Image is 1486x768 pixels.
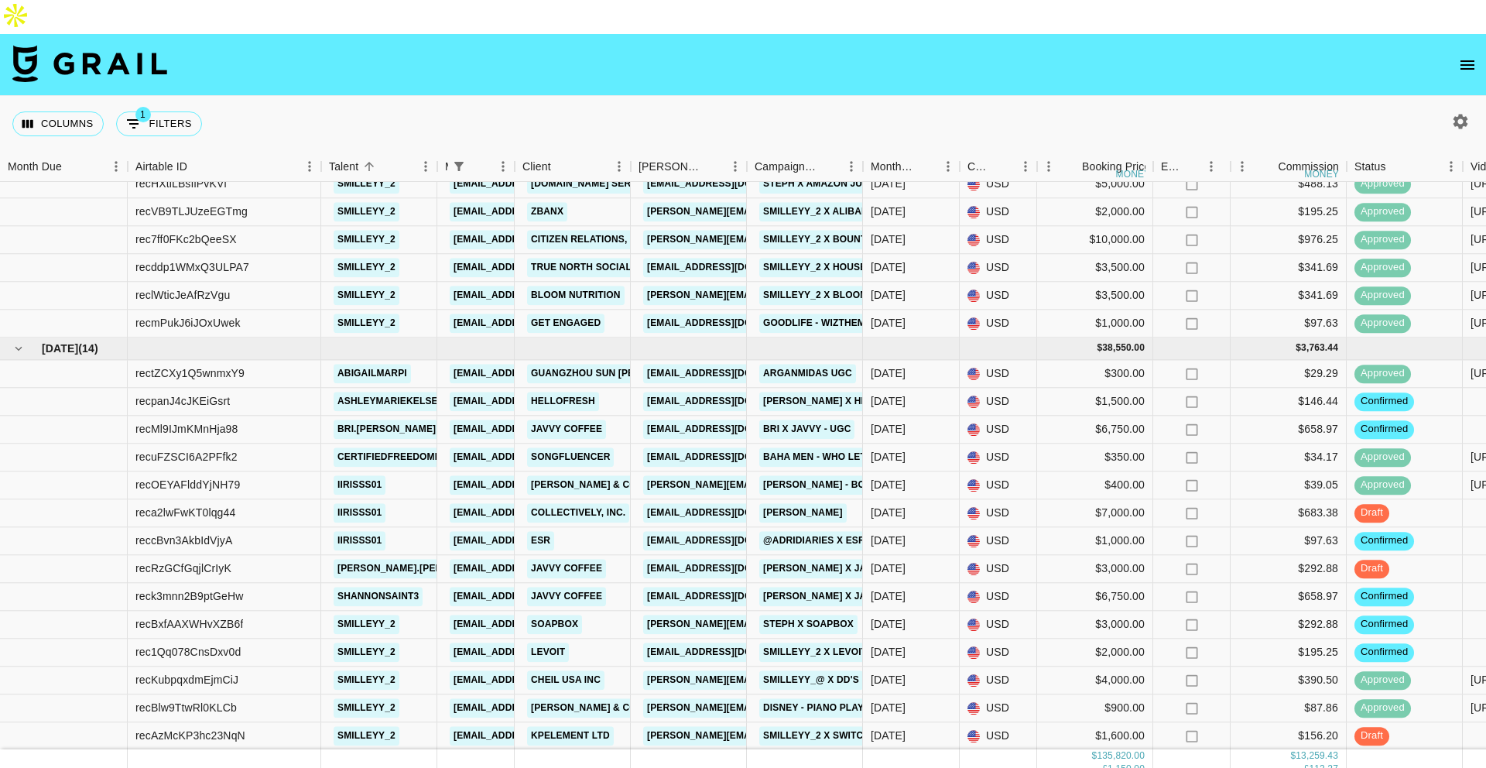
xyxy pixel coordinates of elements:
a: Baha men - Who Let the Dogs Out (Remix) [759,447,984,467]
a: [DOMAIN_NAME] Services, LLC [527,174,687,194]
div: Aug '25 [871,673,906,688]
a: smilleyy_2 [334,726,399,746]
div: Manager [437,152,515,182]
div: USD [960,170,1037,198]
div: recHXtlLBsIlPvKVl [135,177,227,192]
a: Smilleyy_2 x Bounty [759,230,877,249]
a: [PERSON_NAME][EMAIL_ADDRESS][PERSON_NAME][DOMAIN_NAME] [643,698,975,718]
a: True North Social [527,258,635,277]
div: Booking Price [1082,152,1150,182]
a: [EMAIL_ADDRESS][DOMAIN_NAME] [450,420,623,439]
span: confirmed [1354,534,1414,549]
a: smilleyy_2 x Levoit [759,643,871,662]
a: [EMAIL_ADDRESS][DOMAIN_NAME] [450,587,623,606]
a: smilleyy_2 x Alibaba [759,202,879,221]
span: draft [1354,506,1389,521]
div: Aug '25 [871,394,906,410]
a: Songfluencer [527,447,614,467]
button: Menu [1014,155,1037,178]
div: $6,750.00 [1037,583,1153,611]
a: [EMAIL_ADDRESS][DOMAIN_NAME] [450,392,623,411]
a: [EMAIL_ADDRESS][DOMAIN_NAME] [450,258,623,277]
a: [EMAIL_ADDRESS][DOMAIN_NAME] [643,559,817,578]
span: approved [1354,205,1411,220]
button: Menu [608,155,631,178]
a: [EMAIL_ADDRESS][DOMAIN_NAME] [450,503,623,523]
div: $300.00 [1037,360,1153,388]
div: Aug '25 [871,561,906,577]
div: $683.38 [1231,499,1347,527]
div: USD [960,416,1037,444]
button: Sort [551,156,573,177]
a: [PERSON_NAME][EMAIL_ADDRESS][DOMAIN_NAME] [643,286,895,305]
a: [EMAIL_ADDRESS][DOMAIN_NAME] [643,364,817,383]
a: Bloom Nutrition [527,286,625,305]
div: 135,820.00 [1097,750,1145,763]
div: USD [960,639,1037,667]
div: recddp1WMxQ3ULPA7 [135,260,249,276]
div: USD [960,555,1037,583]
div: USD [960,444,1037,471]
a: [PERSON_NAME] x HelloFresh IG Stories [759,392,979,411]
span: approved [1354,233,1411,248]
button: Show filters [116,111,202,136]
button: open drawer [1452,50,1483,81]
div: $7,000.00 [1037,499,1153,527]
a: iirisss01 [334,503,385,523]
a: [PERSON_NAME][EMAIL_ADDRESS][PERSON_NAME][DOMAIN_NAME] [643,670,975,690]
div: recpanJ4cJKEiGsrt [135,394,230,410]
a: Steph x Amazon July [759,174,878,194]
div: Booker [631,152,747,182]
div: 38,550.00 [1102,342,1145,355]
a: [EMAIL_ADDRESS][DOMAIN_NAME] [450,286,623,305]
a: smilleyy_2 [334,698,399,718]
button: Menu [298,155,321,178]
a: Smilleyy_@ x dd's [759,670,863,690]
div: Jul '25 [871,316,906,331]
div: $292.88 [1231,611,1347,639]
a: iirisss01 [334,475,385,495]
div: USD [960,360,1037,388]
span: approved [1354,261,1411,276]
a: Soapbox [527,615,582,634]
button: Sort [818,156,840,177]
a: Guangzhou Sun [PERSON_NAME] Cosmetic Co.,Ltd [527,364,794,383]
div: 13,259.43 [1296,750,1338,763]
div: 1 active filter [448,156,470,177]
a: abigailmarpi [334,364,411,383]
a: [EMAIL_ADDRESS][DOMAIN_NAME] [643,531,817,550]
a: Citizen Relations, Inc [527,230,650,249]
a: smilleyy_2 [334,643,399,662]
div: $3,500.00 [1037,282,1153,310]
span: approved [1354,317,1411,331]
div: USD [960,667,1037,694]
a: [EMAIL_ADDRESS][DOMAIN_NAME] [450,230,623,249]
a: Disney - Piano Playlist [759,698,889,718]
div: $6,750.00 [1037,416,1153,444]
button: Menu [491,155,515,178]
div: Status [1354,152,1386,182]
div: USD [960,527,1037,555]
a: [EMAIL_ADDRESS][DOMAIN_NAME] [450,475,623,495]
div: $3,000.00 [1037,555,1153,583]
div: Airtable ID [128,152,321,182]
div: Manager [445,152,448,182]
a: [EMAIL_ADDRESS][DOMAIN_NAME] [450,314,623,333]
button: Sort [358,156,380,177]
div: $976.25 [1231,226,1347,254]
div: Campaign (Type) [747,152,863,182]
a: smilleyy_2 [334,615,399,634]
div: Client [522,152,551,182]
div: $1,000.00 [1037,310,1153,338]
a: bri.[PERSON_NAME] [334,420,440,439]
div: reclWticJeAfRzVgu [135,288,230,303]
div: recMl9IJmKMnHja98 [135,422,238,437]
button: Sort [1256,156,1278,177]
span: approved [1354,478,1411,493]
span: draft [1354,729,1389,744]
div: Aug '25 [871,533,906,549]
div: recRzGCfGqjlCrIyK [135,561,231,577]
div: Jul '25 [871,177,906,192]
a: Bri x Javvy - UGC [759,420,854,439]
span: ( 14 ) [78,341,98,356]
